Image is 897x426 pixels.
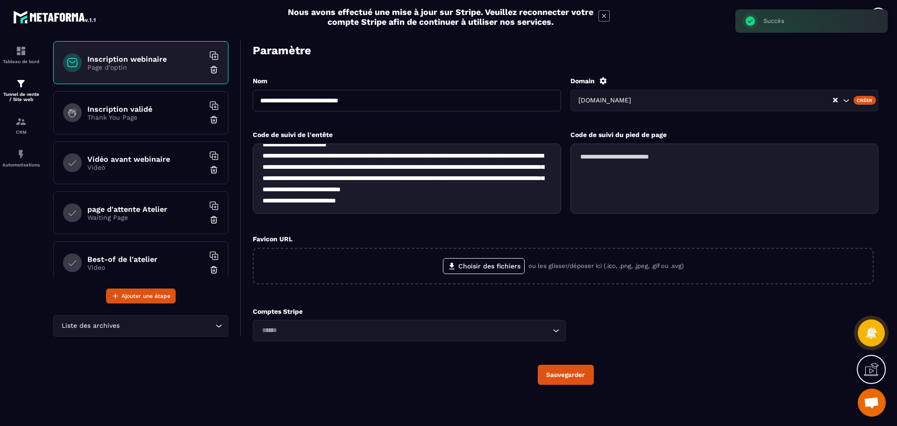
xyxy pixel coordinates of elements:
h6: page d'attente Atelier [87,205,204,214]
p: Automatisations [2,162,40,167]
img: trash [209,265,219,274]
p: Comptes Stripe [253,308,566,315]
p: Tunnel de vente / Site web [2,92,40,102]
button: Clear Selected [833,97,838,104]
div: Search for option [53,315,228,337]
h2: Nous avons effectué une mise à jour sur Stripe. Veuillez reconnecter votre compte Stripe afin de ... [287,7,594,27]
a: formationformationCRM [2,109,40,142]
label: Domain [570,77,595,85]
label: Favicon URL [253,235,292,243]
img: formation [15,78,27,89]
p: CRM [2,130,40,135]
button: Ajouter une étape [106,289,176,303]
a: formationformationTableau de bord [2,38,40,71]
p: Page d'optin [87,64,204,71]
input: Search for option [259,325,550,336]
h3: Paramètre [253,44,311,57]
img: trash [209,115,219,124]
a: Open chat [858,389,886,417]
a: formationformationTunnel de vente / Site web [2,71,40,109]
img: trash [209,165,219,174]
a: automationsautomationsAutomatisations [2,142,40,174]
input: Search for option [121,321,213,331]
button: Sauvegarder [538,365,594,385]
img: formation [15,116,27,127]
label: Choisir des fichiers [443,258,525,274]
h6: Inscription validé [87,105,204,114]
label: Code de suivi du pied de page [570,131,667,138]
p: Video [87,164,204,171]
h6: Best-of de l'atelier [87,255,204,264]
span: Liste des archives [59,321,121,331]
img: automations [15,149,27,160]
div: Search for option [570,90,879,111]
p: Video [87,264,204,271]
p: Tableau de bord [2,59,40,64]
p: Thank You Page [87,114,204,121]
label: Code de suivi de l'entête [253,131,333,138]
h6: Inscription webinaire [87,55,204,64]
span: Ajouter une étape [121,291,171,301]
input: Search for option [634,95,832,106]
img: trash [209,65,219,74]
p: Waiting Page [87,214,204,221]
img: formation [15,45,27,57]
img: logo [13,8,97,25]
div: Search for option [253,320,566,341]
h6: Vidéo avant webinaire [87,155,204,164]
div: Créer [854,96,876,104]
span: [DOMAIN_NAME] [577,95,634,106]
p: ou les glisser/déposer ici (.ico, .png, .jpeg, .gif ou .svg) [528,262,684,270]
label: Nom [253,77,267,85]
img: trash [209,215,219,224]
